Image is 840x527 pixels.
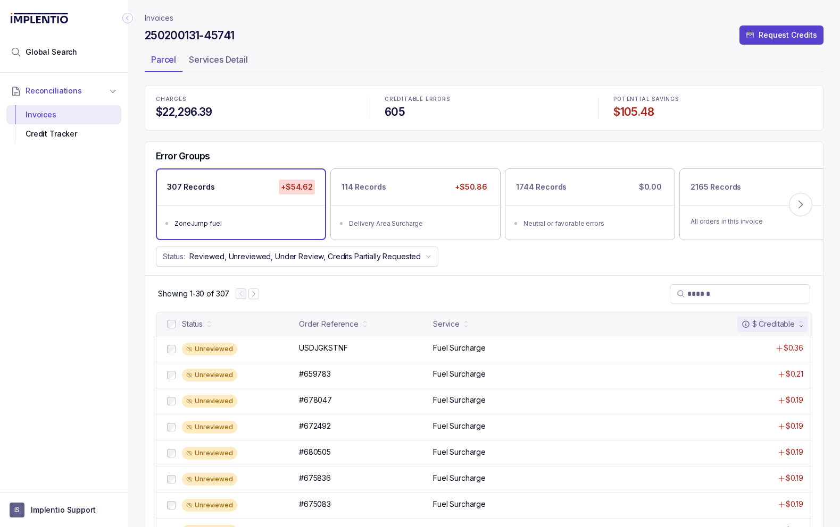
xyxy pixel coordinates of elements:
[786,499,803,509] p: $0.19
[433,447,486,457] p: Fuel Surcharge
[167,449,176,457] input: checkbox-checkbox
[453,180,489,194] p: +$50.86
[433,421,486,431] p: Fuel Surcharge
[6,79,121,103] button: Reconciliations
[784,343,803,353] p: $0.36
[739,25,824,45] button: Request Credits
[786,369,803,379] p: $0.21
[26,47,77,57] span: Global Search
[167,345,176,353] input: checkbox-checkbox
[299,369,331,379] p: #659783
[299,395,332,405] p: #678047
[523,218,663,229] div: Neutral or favorable errors
[174,218,314,229] div: ZoneJump fuel
[145,51,824,72] ul: Tab Group
[182,369,237,381] div: Unreviewed
[151,53,176,66] p: Parcel
[691,182,741,192] p: 2165 Records
[31,505,96,515] p: Implentio Support
[613,96,812,103] p: POTENTIAL SAVINGS
[163,251,185,262] p: Status:
[385,105,584,120] h4: 605
[158,288,229,299] p: Showing 1-30 of 307
[145,51,182,72] li: Tab Parcel
[786,473,803,483] p: $0.19
[167,182,214,192] p: 307 Records
[156,150,210,162] h5: Error Groups
[433,319,460,329] div: Service
[167,423,176,431] input: checkbox-checkbox
[156,246,438,267] button: Status:Reviewed, Unreviewed, Under Review, Credits Partially Requested
[156,105,355,120] h4: $22,296.39
[167,320,176,328] input: checkbox-checkbox
[299,319,359,329] div: Order Reference
[167,475,176,483] input: checkbox-checkbox
[299,343,348,353] p: USDJGKSTNF
[167,371,176,379] input: checkbox-checkbox
[786,447,803,457] p: $0.19
[182,343,237,355] div: Unreviewed
[182,51,254,72] li: Tab Services Detail
[299,473,331,483] p: #675836
[349,218,488,229] div: Delivery Area Surcharge
[433,473,486,483] p: Fuel Surcharge
[182,447,237,460] div: Unreviewed
[15,124,113,143] div: Credit Tracker
[10,503,24,517] span: User initials
[433,499,486,509] p: Fuel Surcharge
[10,503,118,517] button: User initialsImplentio Support
[279,180,315,194] p: +$54.62
[433,369,486,379] p: Fuel Surcharge
[189,251,421,262] p: Reviewed, Unreviewed, Under Review, Credits Partially Requested
[299,499,331,509] p: #675083
[182,473,237,486] div: Unreviewed
[759,30,817,40] p: Request Credits
[156,96,355,103] p: CHARGES
[145,13,173,23] a: Invoices
[6,103,121,146] div: Reconciliations
[385,96,584,103] p: CREDITABLE ERRORS
[26,86,82,96] span: Reconciliations
[167,397,176,405] input: checkbox-checkbox
[516,182,567,192] p: 1744 Records
[742,319,795,329] div: $ Creditable
[248,288,259,299] button: Next Page
[182,421,237,433] div: Unreviewed
[613,105,812,120] h4: $105.48
[433,343,486,353] p: Fuel Surcharge
[15,105,113,124] div: Invoices
[637,180,664,194] p: $0.00
[182,319,203,329] div: Status
[342,182,386,192] p: 114 Records
[786,395,803,405] p: $0.19
[786,421,803,431] p: $0.19
[182,499,237,512] div: Unreviewed
[167,501,176,509] input: checkbox-checkbox
[691,216,838,227] p: All orders in this invoice
[299,447,331,457] p: #680505
[182,395,237,407] div: Unreviewed
[121,12,134,24] div: Collapse Icon
[145,28,235,43] h4: 250200131-45741
[299,421,331,431] p: #672492
[158,288,229,299] div: Remaining page entries
[189,53,248,66] p: Services Detail
[433,395,486,405] p: Fuel Surcharge
[145,13,173,23] nav: breadcrumb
